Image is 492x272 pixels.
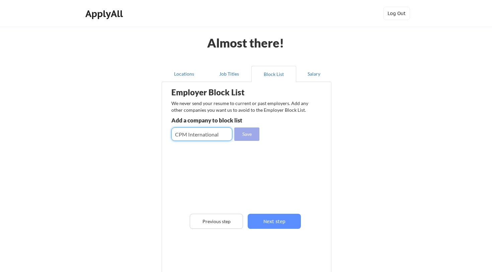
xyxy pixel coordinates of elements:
input: e.g. Google [171,127,232,141]
button: Previous step [190,214,243,229]
button: Next step [248,214,301,229]
button: Block List [251,66,296,82]
div: Add a company to block list [171,117,269,123]
div: Employer Block List [171,88,276,96]
button: Salary [296,66,331,82]
button: Job Titles [207,66,251,82]
button: Save [234,127,259,141]
button: Log Out [383,7,410,20]
div: Almost there! [199,37,293,49]
div: ApplyAll [85,8,125,19]
div: We never send your resume to current or past employers. Add any other companies you want us to av... [171,100,312,113]
button: Locations [162,66,207,82]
